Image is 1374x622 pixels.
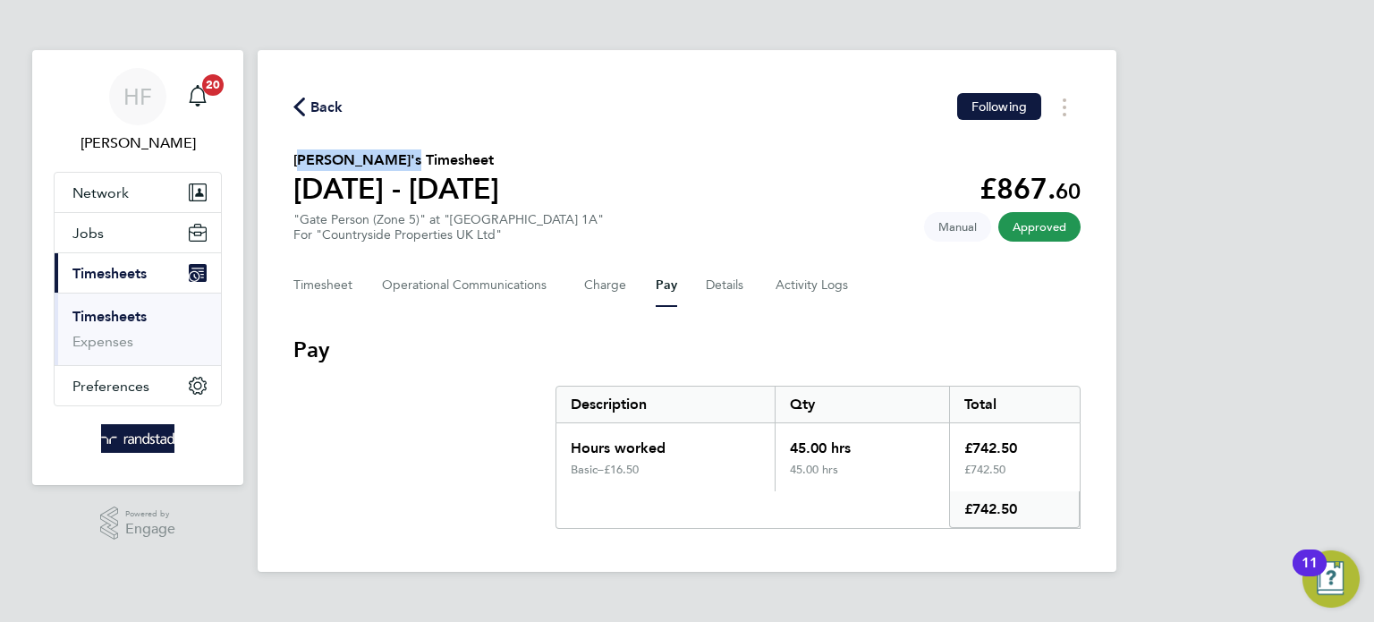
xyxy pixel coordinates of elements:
button: Network [55,173,221,212]
button: Timesheets [55,253,221,293]
a: Powered byEngage [100,507,176,541]
section: Pay [293,336,1081,529]
span: 60 [1056,178,1081,204]
button: Following [957,93,1041,120]
div: £742.50 [949,463,1080,491]
h1: [DATE] - [DATE] [293,171,499,207]
button: Operational Communications [382,264,556,307]
div: Pay [556,386,1081,529]
div: Total [949,387,1080,422]
span: HF [123,85,152,108]
span: 20 [202,74,224,96]
div: Qty [775,387,949,422]
div: "Gate Person (Zone 5)" at "[GEOGRAPHIC_DATA] 1A" [293,212,604,243]
button: Jobs [55,213,221,252]
div: 11 [1302,563,1318,586]
h3: Pay [293,336,1081,364]
div: Timesheets [55,293,221,365]
nav: Main navigation [32,50,243,485]
span: Jobs [72,225,104,242]
button: Activity Logs [776,264,851,307]
span: Powered by [125,507,175,522]
a: Expenses [72,333,133,350]
button: Pay [656,264,677,307]
div: £16.50 [604,463,760,477]
div: £742.50 [949,491,1080,528]
span: – [598,462,604,477]
span: Following [971,98,1027,115]
span: Preferences [72,378,149,395]
span: This timesheet was manually created. [924,212,991,242]
a: HF[PERSON_NAME] [54,68,222,154]
button: Open Resource Center, 11 new notifications [1302,550,1360,608]
button: Charge [584,264,627,307]
div: 45.00 hrs [775,463,949,491]
span: Network [72,184,129,201]
div: 45.00 hrs [775,423,949,463]
span: Timesheets [72,265,147,282]
a: 20 [180,68,216,125]
button: Timesheets Menu [1048,93,1081,121]
span: Hollie Furby [54,132,222,154]
div: £742.50 [949,423,1080,463]
div: Basic [571,463,604,477]
img: randstad-logo-retina.png [101,424,175,453]
app-decimal: £867. [980,172,1081,206]
span: This timesheet has been approved. [998,212,1081,242]
span: Engage [125,522,175,537]
div: Description [556,387,775,422]
a: Timesheets [72,308,147,325]
button: Timesheet [293,264,353,307]
button: Details [706,264,747,307]
div: For "Countryside Properties UK Ltd" [293,227,604,243]
div: Hours worked [556,423,775,463]
span: Back [310,97,343,118]
button: Back [293,96,343,118]
h2: [PERSON_NAME]'s Timesheet [293,149,499,171]
button: Preferences [55,366,221,405]
a: Go to home page [54,424,222,453]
